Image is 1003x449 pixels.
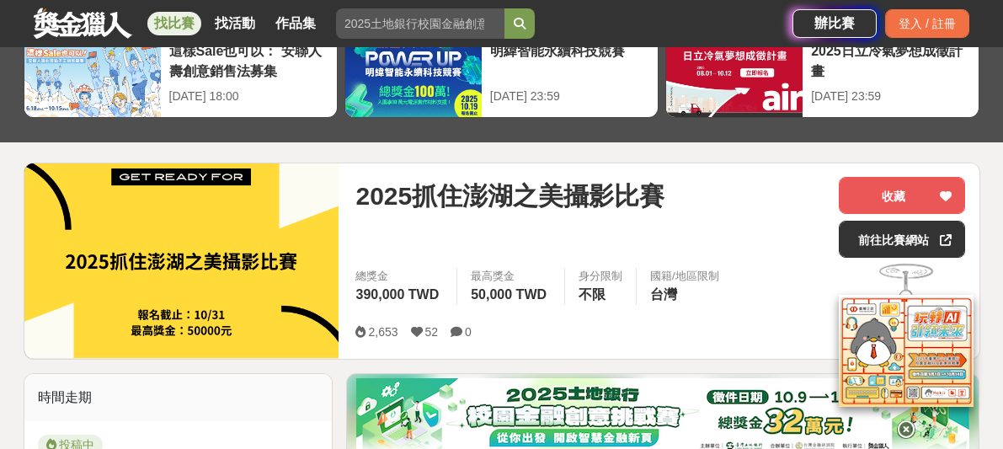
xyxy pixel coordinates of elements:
[24,374,333,421] div: 時間走期
[579,287,606,302] span: 不限
[839,221,965,258] a: 前往比賽網站
[792,9,877,38] a: 辦比賽
[490,88,649,105] div: [DATE] 23:59
[368,325,397,339] span: 2,653
[425,325,439,339] span: 52
[665,32,979,118] a: 2025日立冷氣夢想成徵計畫[DATE] 23:59
[269,12,323,35] a: 作品集
[355,287,439,302] span: 390,000 TWD
[471,268,551,285] span: 最高獎金
[24,32,338,118] a: 這樣Sale也可以： 安聯人壽創意銷售法募集[DATE] 18:00
[471,287,547,302] span: 50,000 TWD
[355,177,664,215] span: 2025抓住澎湖之美攝影比賽
[579,268,622,285] div: 身分限制
[839,284,974,396] img: d2146d9a-e6f6-4337-9592-8cefde37ba6b.png
[208,12,262,35] a: 找活動
[811,41,970,79] div: 2025日立冷氣夢想成徵計畫
[650,268,719,285] div: 國籍/地區限制
[885,9,969,38] div: 登入 / 註冊
[169,88,328,105] div: [DATE] 18:00
[344,32,659,118] a: 明緯智能永續科技競賽[DATE] 23:59
[465,325,472,339] span: 0
[24,163,339,358] img: Cover Image
[811,88,970,105] div: [DATE] 23:59
[839,177,965,214] button: 收藏
[355,268,443,285] span: 總獎金
[650,287,677,302] span: 台灣
[169,41,328,79] div: 這樣Sale也可以： 安聯人壽創意銷售法募集
[490,41,649,79] div: 明緯智能永續科技競賽
[147,12,201,35] a: 找比賽
[336,8,504,39] input: 2025土地銀行校園金融創意挑戰賽：從你出發 開啟智慧金融新頁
